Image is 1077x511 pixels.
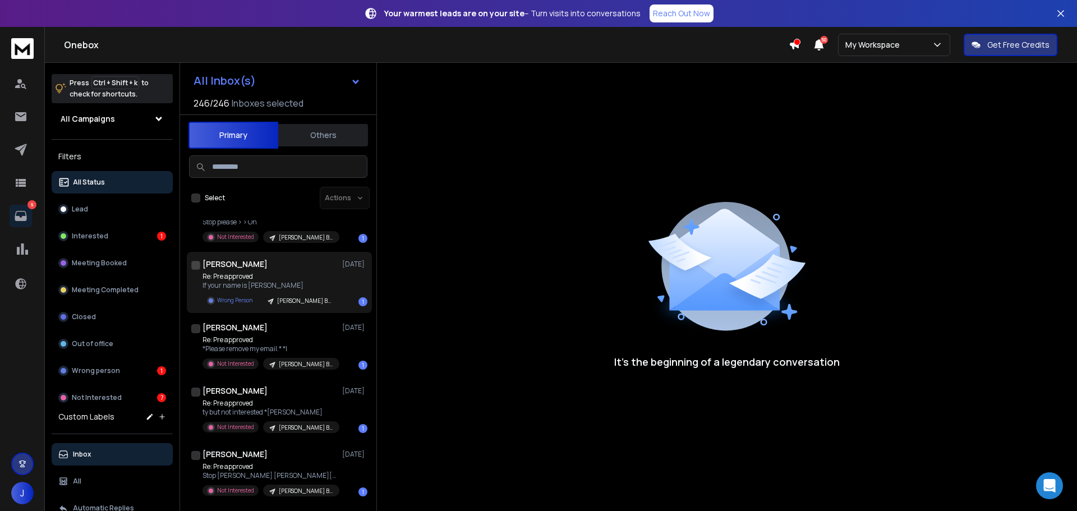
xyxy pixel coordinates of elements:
p: *Please remove my email.* *I [202,344,337,353]
p: Inbox [73,450,91,459]
p: Wrong Person [217,296,252,305]
p: All Status [73,178,105,187]
button: All Inbox(s) [185,70,370,92]
button: Closed [52,306,173,328]
label: Select [205,194,225,202]
button: All Campaigns [52,108,173,130]
p: Press to check for shortcuts. [70,77,149,100]
p: Interested [72,232,108,241]
h1: [PERSON_NAME] [202,259,268,270]
h1: All Inbox(s) [194,75,256,86]
p: Out of office [72,339,113,348]
div: 1 [157,366,166,375]
h3: Custom Labels [58,411,114,422]
p: My Workspace [845,39,904,50]
p: [PERSON_NAME] Blast #433 [279,233,333,242]
p: – Turn visits into conversations [384,8,641,19]
button: Lead [52,198,173,220]
p: Get Free Credits [987,39,1050,50]
div: 1 [358,297,367,306]
button: Others [278,123,368,148]
p: Lead [72,205,88,214]
p: [DATE] [342,386,367,395]
img: logo [11,38,34,59]
p: [PERSON_NAME] Blast #433 [279,487,333,495]
div: 1 [358,487,367,496]
span: 246 / 246 [194,96,229,110]
div: 1 [358,234,367,243]
button: Out of office [52,333,173,355]
button: J [11,482,34,504]
span: 50 [820,36,828,44]
p: 9 [27,200,36,209]
button: Not Interested7 [52,386,173,409]
button: Primary [188,122,278,149]
button: All Status [52,171,173,194]
div: 1 [358,424,367,433]
p: Meeting Booked [72,259,127,268]
button: Inbox [52,443,173,466]
button: Wrong person1 [52,360,173,382]
p: Re: Pre approved [202,462,337,471]
a: 9 [10,205,32,227]
p: Not Interested [217,423,254,431]
p: [PERSON_NAME] Blast #433 [279,423,333,432]
h1: All Campaigns [61,113,115,125]
div: Open Intercom Messenger [1036,472,1063,499]
p: Not Interested [217,360,254,368]
h1: [PERSON_NAME] [202,385,268,397]
div: 1 [358,361,367,370]
p: Stop please > > On [202,218,337,227]
p: Re: Pre approved [202,399,337,408]
p: Not Interested [217,486,254,495]
button: Get Free Credits [964,34,1057,56]
p: Wrong person [72,366,120,375]
p: Re: Pre approved [202,272,337,281]
p: Stop [PERSON_NAME] [PERSON_NAME][EMAIL_ADDRESS][PERSON_NAME][DOMAIN_NAME] “Don’t [202,471,337,480]
p: Reach Out Now [653,8,710,19]
h3: Inboxes selected [232,96,303,110]
button: All [52,470,173,492]
button: Meeting Completed [52,279,173,301]
p: [DATE] [342,323,367,332]
p: Closed [72,312,96,321]
div: 1 [157,232,166,241]
h1: [PERSON_NAME] [202,322,268,333]
p: Not Interested [217,233,254,241]
p: [DATE] [342,450,367,459]
p: It’s the beginning of a legendary conversation [614,354,840,370]
p: All [73,477,81,486]
p: ty but not interested *[PERSON_NAME] [202,408,337,417]
p: [PERSON_NAME] Blast #433 [277,297,331,305]
p: Meeting Completed [72,286,139,294]
button: Meeting Booked [52,252,173,274]
p: Not Interested [72,393,122,402]
h3: Filters [52,149,173,164]
span: Ctrl + Shift + k [91,76,139,89]
p: [PERSON_NAME] Blast #433 [279,360,333,369]
p: Re: Pre approved [202,335,337,344]
button: Interested1 [52,225,173,247]
div: 7 [157,393,166,402]
h1: [PERSON_NAME] [202,449,268,460]
a: Reach Out Now [650,4,714,22]
h1: Onebox [64,38,789,52]
p: If your name is [PERSON_NAME] [202,281,337,290]
p: [DATE] [342,260,367,269]
strong: Your warmest leads are on your site [384,8,524,19]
